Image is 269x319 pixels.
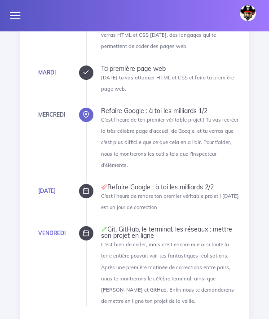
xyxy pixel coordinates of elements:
[38,230,66,236] a: Vendredi
[101,108,240,114] div: Refaire Google : à toi les milliards 1/2
[38,110,65,120] div: Mercredi
[101,226,240,239] div: Git, GitHub, le terminal, les réseaux : mettre son projet en ligne
[101,66,240,72] div: Ta première page web
[101,184,240,190] div: Refaire Google : à toi les milliards 2/2
[38,69,56,76] a: Mardi
[38,188,56,194] a: [DATE]
[101,241,234,304] small: C'est bien de coder, mais c'est encore mieux si toute la terre entière pouvait voir tes fantastiq...
[101,74,234,92] small: [DATE] tu vas attaquer HTML et CSS et faire ta première page web.
[101,117,238,168] small: C'est l'heure de ton premier véritable projet ! Tu vas recréer la très célèbre page d'accueil de ...
[101,193,239,210] small: C'est l'heure de rendre ton premier véritable projet ! [DATE] est un jour de correction
[240,5,256,21] img: avatar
